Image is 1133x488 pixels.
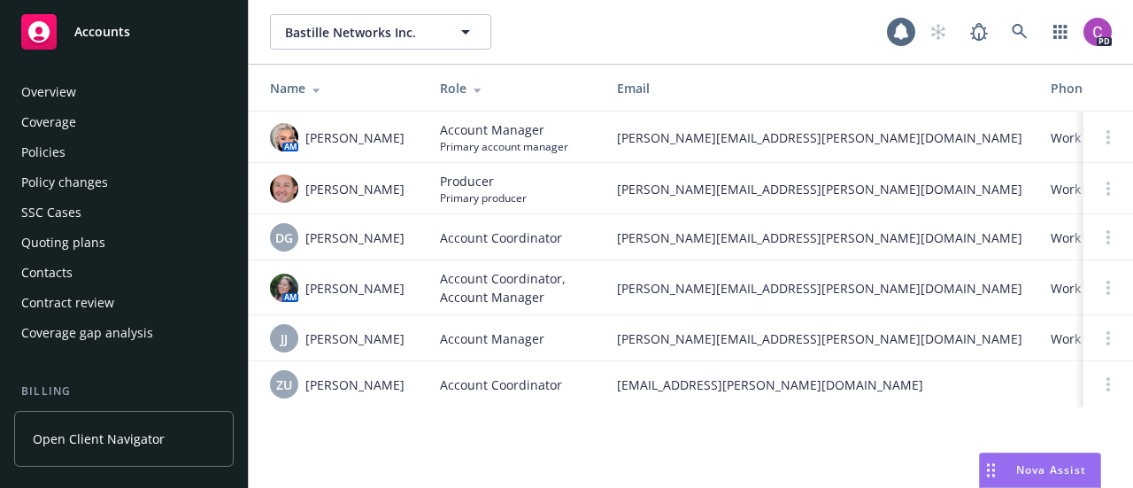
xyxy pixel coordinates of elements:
[440,190,527,205] span: Primary producer
[1083,18,1112,46] img: photo
[270,14,491,50] button: Bastille Networks Inc.
[440,139,568,154] span: Primary account manager
[276,376,292,394] span: ZU
[921,14,956,50] a: Start snowing
[305,128,405,147] span: [PERSON_NAME]
[617,376,1022,394] span: [EMAIL_ADDRESS][PERSON_NAME][DOMAIN_NAME]
[617,128,1022,147] span: [PERSON_NAME][EMAIL_ADDRESS][PERSON_NAME][DOMAIN_NAME]
[14,229,234,257] a: Quoting plans
[617,329,1022,348] span: [PERSON_NAME][EMAIL_ADDRESS][PERSON_NAME][DOMAIN_NAME]
[275,229,293,247] span: DG
[440,329,544,348] span: Account Manager
[617,279,1022,298] span: [PERSON_NAME][EMAIL_ADDRESS][PERSON_NAME][DOMAIN_NAME]
[21,198,81,227] div: SSC Cases
[285,23,438,42] span: Bastille Networks Inc.
[305,329,405,348] span: [PERSON_NAME]
[979,453,1101,488] button: Nova Assist
[305,376,405,394] span: [PERSON_NAME]
[617,229,1022,247] span: [PERSON_NAME][EMAIL_ADDRESS][PERSON_NAME][DOMAIN_NAME]
[21,78,76,106] div: Overview
[1043,14,1078,50] a: Switch app
[281,329,288,348] span: JJ
[305,180,405,198] span: [PERSON_NAME]
[270,274,298,302] img: photo
[961,14,997,50] a: Report a Bug
[21,259,73,287] div: Contacts
[21,319,153,347] div: Coverage gap analysis
[617,79,1022,97] div: Email
[14,383,234,400] div: Billing
[14,289,234,317] a: Contract review
[440,172,527,190] span: Producer
[21,289,114,317] div: Contract review
[305,229,405,247] span: [PERSON_NAME]
[14,78,234,106] a: Overview
[14,259,234,287] a: Contacts
[270,79,412,97] div: Name
[14,108,234,136] a: Coverage
[21,168,108,197] div: Policy changes
[270,123,298,151] img: photo
[74,25,130,39] span: Accounts
[617,180,1022,198] span: [PERSON_NAME][EMAIL_ADDRESS][PERSON_NAME][DOMAIN_NAME]
[440,229,562,247] span: Account Coordinator
[21,108,76,136] div: Coverage
[440,120,568,139] span: Account Manager
[14,138,234,167] a: Policies
[305,279,405,298] span: [PERSON_NAME]
[440,376,562,394] span: Account Coordinator
[21,229,105,257] div: Quoting plans
[33,430,165,448] span: Open Client Navigator
[14,319,234,347] a: Coverage gap analysis
[14,198,234,227] a: SSC Cases
[14,7,234,57] a: Accounts
[1016,462,1086,477] span: Nova Assist
[440,79,589,97] div: Role
[21,138,66,167] div: Policies
[440,269,589,306] span: Account Coordinator, Account Manager
[1002,14,1037,50] a: Search
[270,174,298,203] img: photo
[14,168,234,197] a: Policy changes
[980,453,1002,487] div: Drag to move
